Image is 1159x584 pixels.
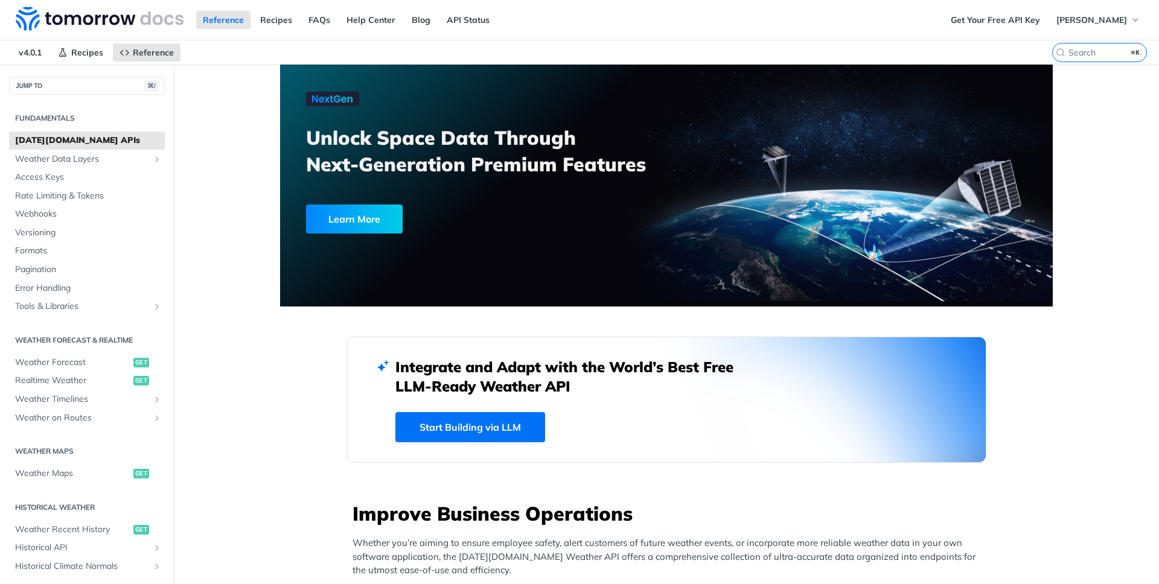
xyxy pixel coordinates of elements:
[353,536,986,577] p: Whether you’re aiming to ensure employee safety, alert customers of future weather events, or inc...
[113,43,180,62] a: Reference
[133,469,149,478] span: get
[152,154,162,164] button: Show subpages for Weather Data Layers
[9,113,165,124] h2: Fundamentals
[9,521,165,539] a: Weather Recent Historyget
[15,135,162,147] span: [DATE][DOMAIN_NAME] APIs
[306,205,605,233] a: Learn More
[395,357,752,396] h2: Integrate and Adapt with the World’s Best Free LLM-Ready Weather API
[133,376,149,386] span: get
[1050,11,1147,29] button: [PERSON_NAME]
[152,543,162,553] button: Show subpages for Historical API
[15,300,149,313] span: Tools & Libraries
[15,375,130,387] span: Realtime Weather
[9,446,165,457] h2: Weather Maps
[306,124,680,177] h3: Unlock Space Data Through Next-Generation Premium Features
[9,279,165,297] a: Error Handling
[51,43,110,62] a: Recipes
[1056,14,1127,25] span: [PERSON_NAME]
[9,557,165,576] a: Historical Climate NormalsShow subpages for Historical Climate Normals
[16,7,184,31] img: Tomorrow.io Weather API Docs
[15,190,162,202] span: Rate Limiting & Tokens
[15,393,149,405] span: Weather Timelines
[9,409,165,427] a: Weather on RoutesShow subpages for Weather on Routes
[15,153,149,165] span: Weather Data Layers
[353,500,986,527] h3: Improve Business Operations
[9,205,165,223] a: Webhooks
[15,524,130,536] span: Weather Recent History
[302,11,337,29] a: FAQs
[9,390,165,408] a: Weather TimelinesShow subpages for Weather Timelines
[15,171,162,183] span: Access Keys
[133,47,174,58] span: Reference
[15,264,162,276] span: Pagination
[152,413,162,423] button: Show subpages for Weather on Routes
[145,81,158,91] span: ⌘/
[306,92,359,106] img: NextGen
[9,150,165,168] a: Weather Data LayersShow subpages for Weather Data Layers
[340,11,402,29] a: Help Center
[152,302,162,311] button: Show subpages for Tools & Libraries
[15,245,162,257] span: Formats
[944,11,1047,29] a: Get Your Free API Key
[306,205,403,233] div: Learn More
[15,560,149,573] span: Historical Climate Normals
[196,11,251,29] a: Reference
[9,261,165,279] a: Pagination
[9,132,165,150] a: [DATE][DOMAIN_NAME] APIs
[9,354,165,372] a: Weather Forecastget
[152,395,162,404] button: Show subpages for Weather Timelines
[440,11,496,29] a: API Status
[405,11,437,29] a: Blog
[1056,48,1065,57] svg: Search
[9,297,165,316] a: Tools & LibrariesShow subpages for Tools & Libraries
[9,539,165,557] a: Historical APIShow subpages for Historical API
[15,208,162,220] span: Webhooks
[15,227,162,239] span: Versioning
[152,562,162,571] button: Show subpages for Historical Climate Normals
[254,11,299,29] a: Recipes
[395,412,545,442] a: Start Building via LLM
[71,47,103,58] span: Recipes
[15,468,130,480] span: Weather Maps
[9,335,165,346] h2: Weather Forecast & realtime
[12,43,48,62] span: v4.0.1
[15,282,162,294] span: Error Handling
[15,542,149,554] span: Historical API
[1128,46,1143,59] kbd: ⌘K
[133,358,149,367] span: get
[15,357,130,369] span: Weather Forecast
[9,77,165,95] button: JUMP TO⌘/
[9,465,165,483] a: Weather Mapsget
[9,372,165,390] a: Realtime Weatherget
[15,412,149,424] span: Weather on Routes
[133,525,149,535] span: get
[9,187,165,205] a: Rate Limiting & Tokens
[9,224,165,242] a: Versioning
[9,168,165,186] a: Access Keys
[9,502,165,513] h2: Historical Weather
[9,242,165,260] a: Formats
